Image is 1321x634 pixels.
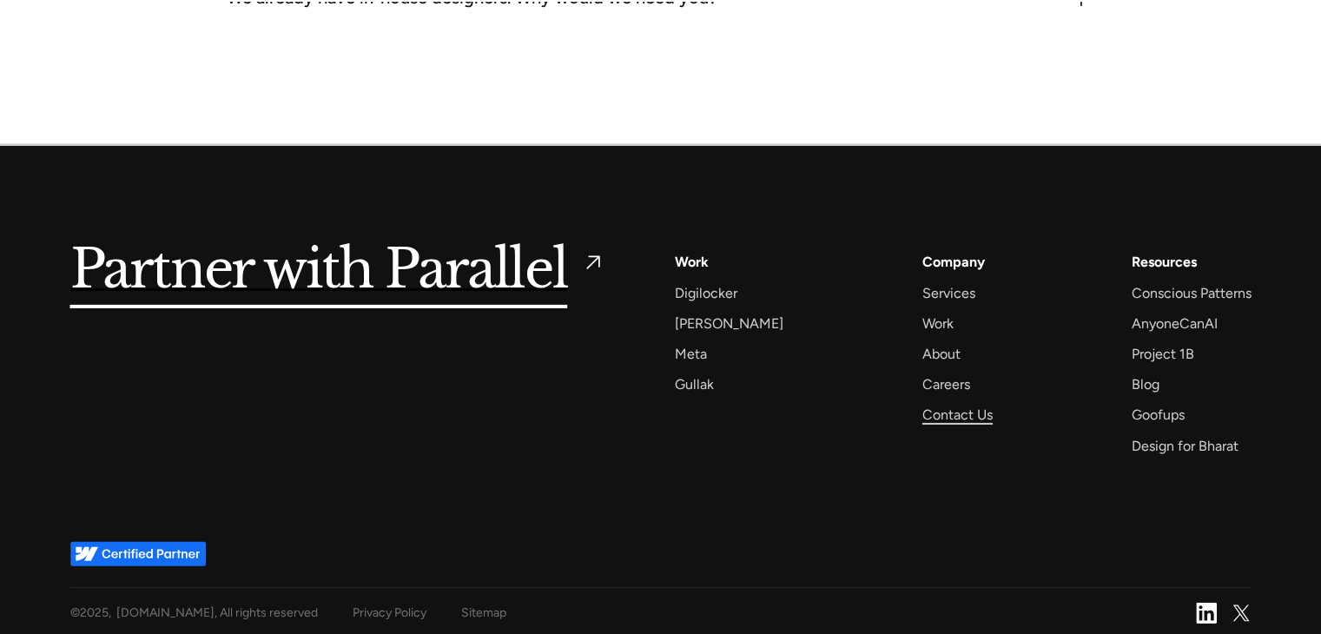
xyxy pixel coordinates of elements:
[922,250,985,274] a: Company
[922,281,975,305] a: Services
[675,373,714,396] a: Gullak
[922,373,970,396] a: Careers
[70,250,606,290] a: Partner with Parallel
[1131,403,1184,426] a: Goofups
[70,250,568,290] h5: Partner with Parallel
[1131,373,1159,396] a: Blog
[461,602,506,624] a: Sitemap
[70,602,318,624] div: © , [DOMAIN_NAME], All rights reserved
[675,250,709,274] a: Work
[1131,312,1217,335] a: AnyoneCanAI
[922,403,993,426] a: Contact Us
[675,281,737,305] a: Digilocker
[353,602,426,624] a: Privacy Policy
[675,312,783,335] a: [PERSON_NAME]
[922,312,954,335] a: Work
[675,342,707,366] a: Meta
[1131,434,1238,458] a: Design for Bharat
[80,605,109,620] span: 2025
[1131,342,1193,366] a: Project 1B
[1131,281,1251,305] a: Conscious Patterns
[922,342,961,366] a: About
[1131,250,1196,274] div: Resources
